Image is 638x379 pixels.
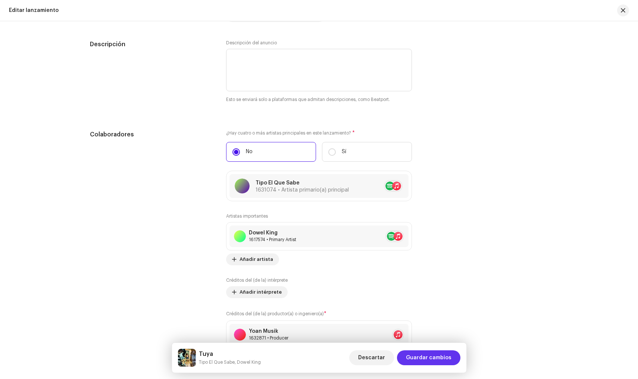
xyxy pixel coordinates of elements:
p: Tipo El Que Sabe [256,179,349,187]
h5: Colaboradores [90,130,214,139]
span: Añadir artista [240,252,273,267]
label: Créditos del (de la) intérprete [226,277,288,283]
label: Artistas importantes [226,213,268,219]
label: Descripción del anuncio [226,40,277,46]
small: Créditos del (de la) productor(a) o ingeniero(a) [226,312,324,316]
span: Guardar cambios [406,350,451,365]
label: ¿Hay cuatro o más artistas principales en este lanzamiento? [226,130,412,136]
small: Tuya [199,359,261,366]
span: Descartar [358,350,385,365]
span: Añadir intérprete [240,285,282,300]
div: Dowel King [249,230,296,236]
button: Guardar cambios [397,350,460,365]
span: 1631074 • Artista primario(a) principal [256,187,349,193]
p: No [246,148,253,156]
button: Descartar [349,350,394,365]
button: Añadir intérprete [226,286,288,298]
h5: Tuya [199,350,261,359]
h5: Descripción [90,40,214,49]
small: Esto se enviará solo a plataformas que admitan descripciones, como Beatport. [226,96,412,103]
div: Producer [249,335,288,341]
button: Añadir artista [226,253,279,265]
div: Primary Artist [249,237,296,243]
img: 3ca39017-8fae-45e7-8d96-4e2795108781 [178,349,196,367]
p: Sí [342,148,346,156]
div: Yoan Musik [249,328,288,334]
